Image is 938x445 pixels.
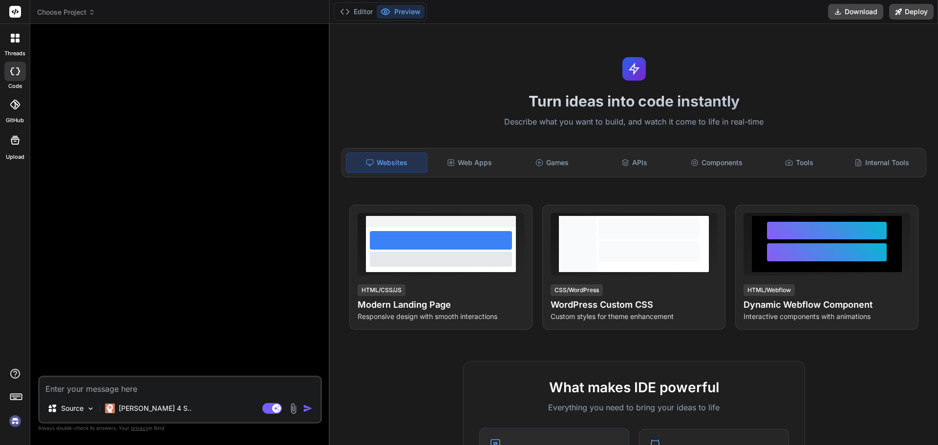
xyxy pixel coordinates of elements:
[346,152,427,173] div: Websites
[8,82,22,90] label: code
[6,153,24,161] label: Upload
[336,5,377,19] button: Editor
[512,152,593,173] div: Games
[429,152,510,173] div: Web Apps
[358,312,524,321] p: Responsive design with smooth interactions
[37,7,95,17] span: Choose Project
[828,4,883,20] button: Download
[677,152,757,173] div: Components
[889,4,934,20] button: Deploy
[4,49,25,58] label: threads
[377,5,425,19] button: Preview
[358,284,405,296] div: HTML/CSS/JS
[551,312,717,321] p: Custom styles for theme enhancement
[759,152,840,173] div: Tools
[744,298,910,312] h4: Dynamic Webflow Component
[336,92,932,110] h1: Turn ideas into code instantly
[744,312,910,321] p: Interactive components with animations
[119,403,192,413] p: [PERSON_NAME] 4 S..
[7,413,23,429] img: signin
[38,424,322,433] p: Always double-check its answers. Your in Bind
[551,298,717,312] h4: WordPress Custom CSS
[336,116,932,128] p: Describe what you want to build, and watch it come to life in real-time
[61,403,84,413] p: Source
[105,403,115,413] img: Claude 4 Sonnet
[288,403,299,414] img: attachment
[131,425,149,431] span: privacy
[358,298,524,312] h4: Modern Landing Page
[744,284,795,296] div: HTML/Webflow
[594,152,675,173] div: APIs
[86,404,95,413] img: Pick Models
[479,402,789,413] p: Everything you need to bring your ideas to life
[551,284,603,296] div: CSS/WordPress
[479,377,789,398] h2: What makes IDE powerful
[303,403,313,413] img: icon
[6,116,24,125] label: GitHub
[841,152,922,173] div: Internal Tools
